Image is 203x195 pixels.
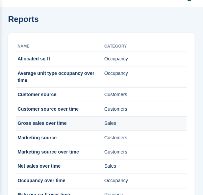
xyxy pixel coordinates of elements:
td: Occupancy [104,66,187,88]
td: Marketing source over time [16,145,104,160]
td: Marketing source [16,131,104,145]
td: Net sales over time [16,160,104,174]
td: Customer source over time [16,102,104,116]
th: Category [104,41,187,52]
h1: Reports [8,15,39,24]
td: Sales [104,116,187,131]
td: Customers [104,102,187,116]
td: Occupancy [104,174,187,188]
td: Occupancy over time [16,174,104,188]
td: Occupancy [104,52,187,66]
td: Customers [104,131,187,145]
td: Customer source [16,88,104,102]
th: Name [16,41,104,52]
td: Gross sales over time [16,116,104,131]
td: Average unit type occupancy over time [16,66,104,88]
td: Allocated sq ft [16,52,104,66]
td: Customers [104,88,187,102]
td: Customers [104,145,187,160]
td: Sales [104,160,187,174]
